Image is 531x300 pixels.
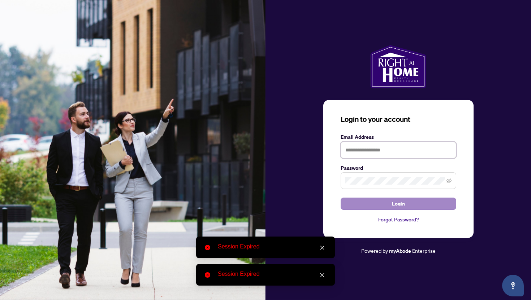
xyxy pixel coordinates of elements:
span: close [320,273,325,278]
a: Close [318,244,326,252]
span: Powered by [361,247,388,254]
span: eye-invisible [446,178,452,183]
a: Forgot Password? [341,216,456,224]
a: Close [318,271,326,279]
span: close-circle [205,272,210,278]
label: Email Address [341,133,456,141]
h3: Login to your account [341,114,456,124]
div: Session Expired [218,242,326,251]
a: myAbode [389,247,411,255]
span: close-circle [205,245,210,250]
span: Enterprise [412,247,436,254]
label: Password [341,164,456,172]
img: ma-logo [370,45,426,88]
div: Session Expired [218,270,326,278]
button: Open asap [502,275,524,296]
button: Login [341,198,456,210]
span: close [320,245,325,250]
span: Login [392,198,405,209]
